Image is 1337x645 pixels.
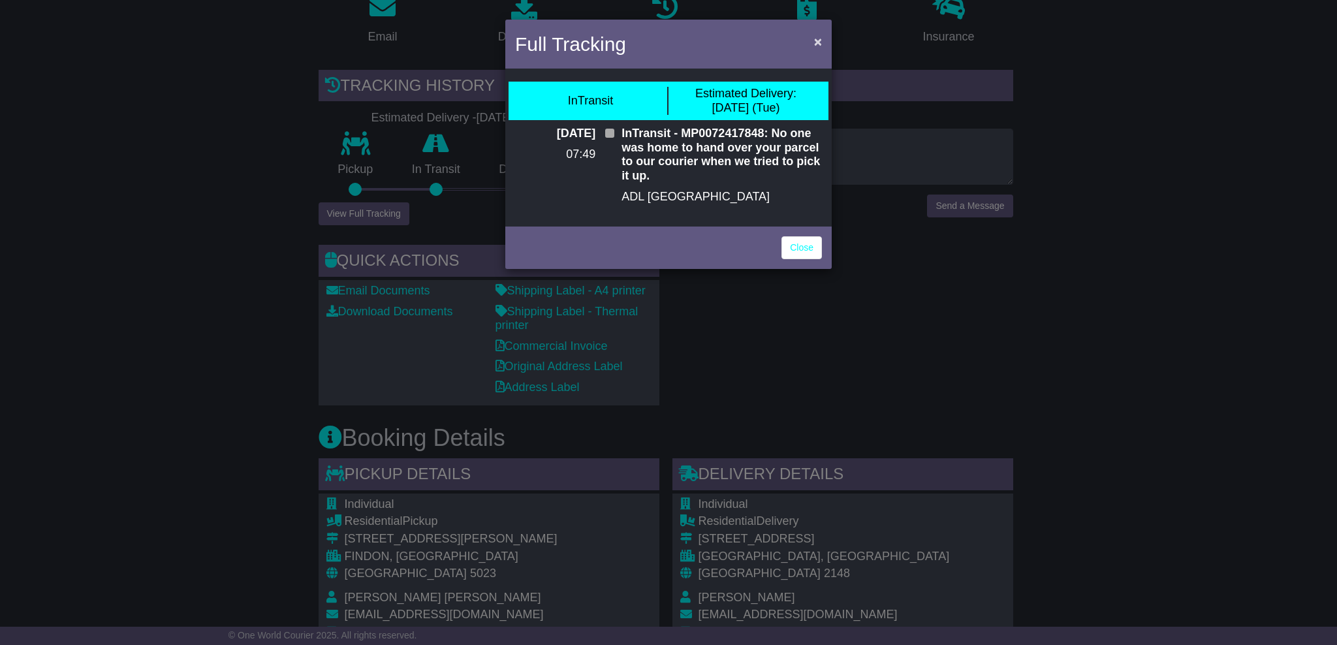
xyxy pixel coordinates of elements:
p: 07:49 [515,148,595,162]
div: InTransit [568,94,613,108]
span: Estimated Delivery: [695,87,796,100]
a: Close [781,236,822,259]
div: [DATE] (Tue) [695,87,796,115]
button: Close [808,28,828,55]
p: InTransit - MP0072417848: No one was home to hand over your parcel to our courier when we tried t... [621,127,822,183]
p: [DATE] [515,127,595,141]
span: × [814,34,822,49]
h4: Full Tracking [515,29,626,59]
p: ADL [GEOGRAPHIC_DATA] [621,190,822,204]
